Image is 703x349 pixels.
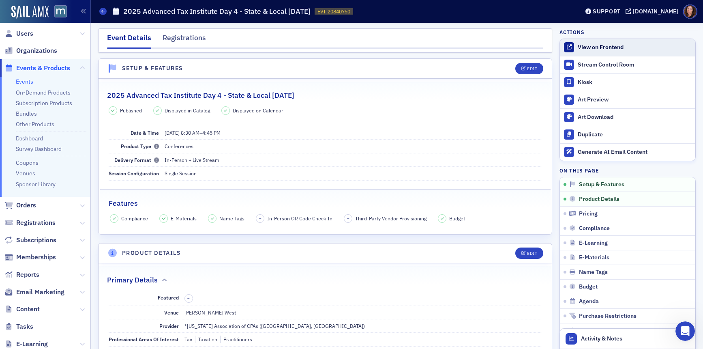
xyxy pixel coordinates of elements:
[131,129,159,136] span: Date & Time
[135,274,148,279] span: Help
[593,8,621,15] div: Support
[16,135,43,142] a: Dashboard
[4,322,33,331] a: Tasks
[4,236,56,245] a: Subscriptions
[122,64,183,73] h4: Setup & Features
[187,295,190,301] span: –
[579,196,619,203] span: Product Details
[560,39,695,56] a: View on Frontend
[9,108,154,138] div: Profile image for LukeAnd should we alert the rest of the staff?[PERSON_NAME]•[DATE]
[16,236,56,245] span: Subscriptions
[109,336,179,343] span: Professional Areas Of Interest
[11,274,29,279] span: Home
[121,143,159,149] span: Product Type
[164,309,179,316] span: Venue
[17,219,66,227] span: Search for help
[171,215,197,222] span: E-Materials
[4,64,70,73] a: Events & Products
[560,143,695,161] button: Generate AI Email Content
[578,114,691,121] div: Art Download
[17,149,135,157] div: Send us a message
[16,29,33,38] span: Users
[165,129,221,136] span: –
[220,336,252,343] div: Practitioners
[578,96,691,103] div: Art Preview
[36,123,83,131] div: [PERSON_NAME]
[579,239,608,247] span: E-Learning
[626,9,681,14] button: [DOMAIN_NAME]
[16,78,33,85] a: Events
[195,336,217,343] div: Taxation
[202,129,221,136] time: 4:45 PM
[9,177,154,207] div: Status: All Systems OperationalUpdated [DATE] 05:40 EDT
[4,270,39,279] a: Reports
[527,251,537,256] div: Edit
[17,102,146,111] div: Recent message
[579,283,598,291] span: Budget
[109,198,138,209] h2: Features
[165,107,210,114] span: Displayed in Catalog
[578,44,691,51] div: View on Frontend
[122,249,181,257] h4: Product Details
[16,71,146,85] p: How can we help?
[16,218,56,227] span: Registrations
[579,312,637,320] span: Purchase Restrictions
[16,322,33,331] span: Tasks
[107,32,151,49] div: Event Details
[8,142,154,173] div: Send us a messageWe typically reply in under 30 minutes
[4,340,48,349] a: E-Learning
[633,8,678,15] div: [DOMAIN_NAME]
[560,73,695,91] a: Kiosk
[579,181,624,188] span: Setup & Features
[16,159,39,166] a: Coupons
[49,5,67,19] a: View Homepage
[16,58,146,71] p: Hi [PERSON_NAME]
[33,193,109,200] span: Updated [DATE] 05:40 EDT
[81,253,122,286] button: Tickets
[560,126,695,143] button: Duplicate
[17,237,136,246] div: Redirect an Event to a 3rd Party URL
[92,274,111,279] span: Tickets
[33,184,146,192] div: Status: All Systems Operational
[560,56,695,73] a: Stream Control Room
[102,13,118,29] img: Profile image for Luke
[515,63,543,74] button: Edit
[4,201,36,210] a: Orders
[122,253,162,286] button: Help
[17,114,33,131] img: Profile image for Luke
[515,248,543,259] button: Edit
[16,340,48,349] span: E-Learning
[47,274,75,279] span: Messages
[109,170,159,177] span: Session Configuration
[4,253,56,262] a: Memberships
[165,143,193,149] span: Conferences
[107,90,294,101] h2: 2025 Advanced Tax Institute Day 4 - State & Local [DATE]
[36,115,152,121] span: And should we alert the rest of the staff?
[16,110,37,117] a: Bundles
[16,270,39,279] span: Reports
[17,157,135,166] div: We typically reply in under 30 minutes
[560,91,695,108] a: Art Preview
[107,275,158,285] h2: Primary Details
[16,145,62,153] a: Survey Dashboard
[54,5,67,18] img: SailAMX
[449,215,465,222] span: Budget
[4,29,33,38] a: Users
[12,215,150,231] button: Search for help
[120,107,142,114] span: Published
[683,4,697,19] span: Profile
[8,95,154,138] div: Recent messageProfile image for LukeAnd should we alert the rest of the staff?[PERSON_NAME]•[DATE]
[579,210,598,218] span: Pricing
[259,215,261,221] span: –
[16,305,40,314] span: Content
[527,67,537,71] div: Edit
[578,79,691,86] div: Kiosk
[11,6,49,19] img: SailAMX
[184,323,365,329] span: *[US_STATE] Association of CPAs ([GEOGRAPHIC_DATA], [GEOGRAPHIC_DATA])
[4,46,57,55] a: Organizations
[16,15,51,28] img: logo
[579,298,599,305] span: Agenda
[347,215,349,221] span: –
[139,13,154,28] div: Close
[578,61,691,69] div: Stream Control Room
